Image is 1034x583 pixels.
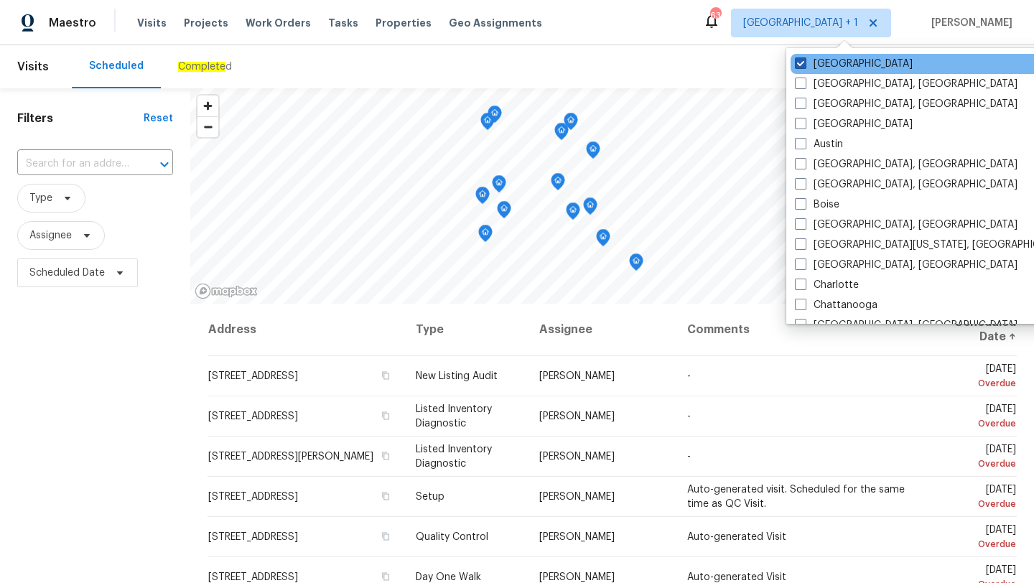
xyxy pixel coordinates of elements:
[795,177,1017,192] label: [GEOGRAPHIC_DATA], [GEOGRAPHIC_DATA]
[380,570,393,583] button: Copy Address
[190,88,1009,304] canvas: Map
[416,572,481,582] span: Day One Walk
[583,197,597,220] div: Map marker
[208,371,298,381] span: [STREET_ADDRESS]
[795,97,1017,111] label: [GEOGRAPHIC_DATA], [GEOGRAPHIC_DATA]
[208,492,298,502] span: [STREET_ADDRESS]
[710,9,720,23] div: 63
[930,485,1016,511] span: [DATE]
[29,228,72,243] span: Assignee
[566,202,580,225] div: Map marker
[539,572,615,582] span: [PERSON_NAME]
[586,141,600,164] div: Map marker
[195,283,258,299] a: Mapbox homepage
[687,572,786,582] span: Auto-generated Visit
[416,532,488,542] span: Quality Control
[554,123,569,145] div: Map marker
[795,197,839,212] label: Boise
[551,173,565,195] div: Map marker
[416,404,492,429] span: Listed Inventory Diagnostic
[930,404,1016,431] span: [DATE]
[328,18,358,28] span: Tasks
[687,452,691,462] span: -
[380,409,393,422] button: Copy Address
[930,497,1016,511] div: Overdue
[539,371,615,381] span: [PERSON_NAME]
[49,16,96,30] span: Maestro
[17,51,49,83] span: Visits
[197,116,218,137] button: Zoom out
[539,532,615,542] span: [PERSON_NAME]
[930,537,1016,551] div: Overdue
[29,266,105,280] span: Scheduled Date
[17,153,133,175] input: Search for an address...
[380,369,393,382] button: Copy Address
[795,218,1017,232] label: [GEOGRAPHIC_DATA], [GEOGRAPHIC_DATA]
[29,191,52,205] span: Type
[539,492,615,502] span: [PERSON_NAME]
[197,95,218,116] button: Zoom in
[687,485,905,509] span: Auto-generated visit. Scheduled for the same time as QC Visit.
[480,113,495,135] div: Map marker
[795,137,843,151] label: Austin
[488,106,502,128] div: Map marker
[795,157,1017,172] label: [GEOGRAPHIC_DATA], [GEOGRAPHIC_DATA]
[926,16,1012,30] span: [PERSON_NAME]
[795,298,877,312] label: Chattanooga
[930,525,1016,551] span: [DATE]
[208,452,373,462] span: [STREET_ADDRESS][PERSON_NAME]
[178,60,232,74] div: d
[478,225,493,247] div: Map marker
[89,59,144,73] div: Scheduled
[930,457,1016,471] div: Overdue
[795,57,913,71] label: [GEOGRAPHIC_DATA]
[564,113,578,135] div: Map marker
[197,117,218,137] span: Zoom out
[137,16,167,30] span: Visits
[795,318,1017,332] label: [GEOGRAPHIC_DATA], [GEOGRAPHIC_DATA]
[17,111,144,126] h1: Filters
[416,492,444,502] span: Setup
[178,62,225,72] ah_el_jm_1744037177693: Complete
[492,175,506,197] div: Map marker
[380,530,393,543] button: Copy Address
[475,187,490,209] div: Map marker
[687,532,786,542] span: Auto-generated Visit
[918,304,1017,356] th: Scheduled Date ↑
[629,253,643,276] div: Map marker
[208,411,298,421] span: [STREET_ADDRESS]
[539,411,615,421] span: [PERSON_NAME]
[154,154,174,174] button: Open
[528,304,676,356] th: Assignee
[184,16,228,30] span: Projects
[795,117,913,131] label: [GEOGRAPHIC_DATA]
[930,416,1016,431] div: Overdue
[795,278,859,292] label: Charlotte
[687,371,691,381] span: -
[208,532,298,542] span: [STREET_ADDRESS]
[380,449,393,462] button: Copy Address
[497,201,511,223] div: Map marker
[676,304,918,356] th: Comments
[380,490,393,503] button: Copy Address
[743,16,858,30] span: [GEOGRAPHIC_DATA] + 1
[416,371,498,381] span: New Listing Audit
[687,411,691,421] span: -
[449,16,542,30] span: Geo Assignments
[208,572,298,582] span: [STREET_ADDRESS]
[416,444,492,469] span: Listed Inventory Diagnostic
[539,452,615,462] span: [PERSON_NAME]
[376,16,432,30] span: Properties
[795,258,1017,272] label: [GEOGRAPHIC_DATA], [GEOGRAPHIC_DATA]
[930,376,1016,391] div: Overdue
[795,77,1017,91] label: [GEOGRAPHIC_DATA], [GEOGRAPHIC_DATA]
[404,304,528,356] th: Type
[144,111,173,126] div: Reset
[930,444,1016,471] span: [DATE]
[246,16,311,30] span: Work Orders
[596,229,610,251] div: Map marker
[930,364,1016,391] span: [DATE]
[208,304,404,356] th: Address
